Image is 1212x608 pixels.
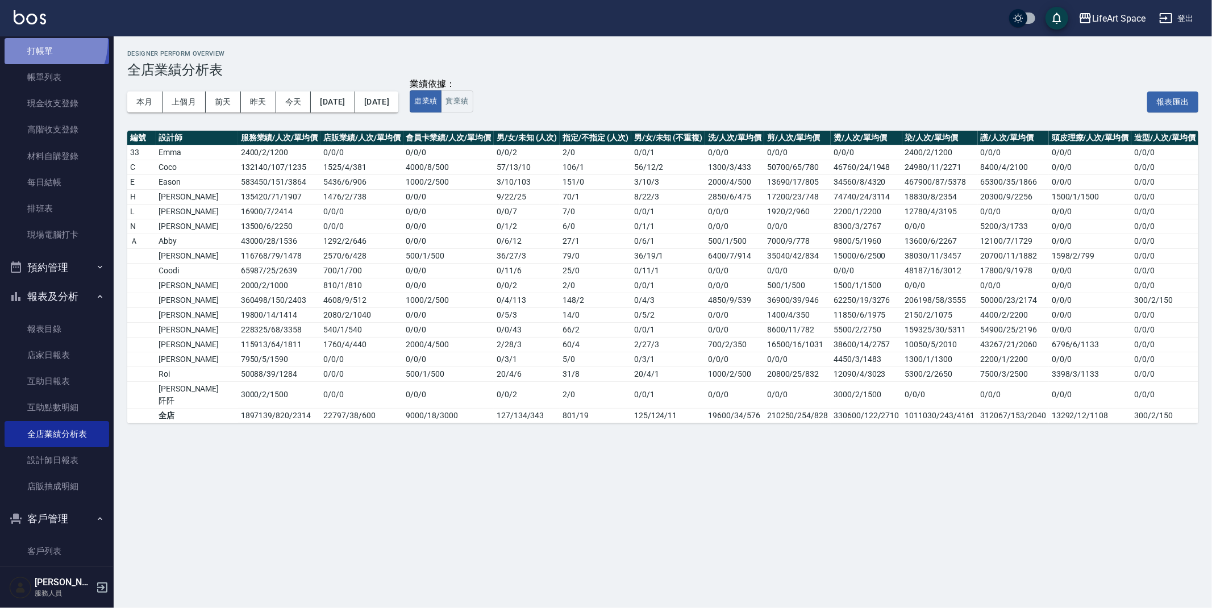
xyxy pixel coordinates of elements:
td: 0/0/0 [902,278,978,293]
td: 5200/3/1733 [978,219,1049,234]
td: 62250/19/3276 [831,293,902,307]
td: 20300/9/2256 [978,189,1049,204]
td: 1300/3/433 [705,160,764,174]
td: 16500/16/1031 [764,337,831,352]
a: 設計師日報表 [5,447,109,473]
a: 高階收支登錄 [5,116,109,143]
td: 12090/4/3023 [831,367,902,381]
td: H [127,189,156,204]
td: 2150/2/1075 [902,307,978,322]
a: 全店業績分析表 [5,421,109,447]
td: 135420 / 71 / 1907 [238,189,320,204]
td: 34560/8/4320 [831,174,902,189]
td: 500/1/500 [764,278,831,293]
td: 56 / 12 / 2 [631,160,705,174]
td: 60 / 4 [560,337,631,352]
td: 18830/8/2354 [902,189,978,204]
td: 0 / 4 / 113 [494,293,560,307]
a: 每日結帳 [5,169,109,195]
td: 0/0/0 [1131,248,1198,263]
td: 0/0/0 [1131,145,1198,160]
a: 互助日報表 [5,368,109,394]
td: 54900/25/2196 [978,322,1049,337]
td: 0 / 0 / 0 [320,219,403,234]
h5: [PERSON_NAME] [35,577,93,588]
td: 65987 / 25 / 2639 [238,263,320,278]
button: 報表及分析 [5,282,109,311]
td: 7950 / 5 / 1590 [238,352,320,367]
td: 1500/1/1500 [831,278,902,293]
th: 服務業績/人次/單均價 [238,131,320,145]
td: 0/0/0 [1131,322,1198,337]
td: 79 / 0 [560,248,631,263]
td: 0 / 0 / 1 [631,322,705,337]
td: 228325 / 68 / 3358 [238,322,320,337]
th: 燙/人次/單均價 [831,131,902,145]
td: 0/0/0 [1131,204,1198,219]
td: 0 / 0 / 0 [320,204,403,219]
td: 0 / 11 / 6 [494,263,560,278]
td: 0 / 0 / 1 [631,145,705,160]
td: 0/0/0 [764,145,831,160]
td: 0/0/0 [1049,160,1131,174]
div: 業績依據： [410,78,473,90]
td: 7 / 0 [560,204,631,219]
td: 2080 / 2 / 1040 [320,307,403,322]
td: 2000 / 2 / 1000 [238,278,320,293]
table: a dense table [127,131,1198,423]
td: 9 / 22 / 25 [494,189,560,204]
td: 0/0/0 [705,278,764,293]
button: 虛業績 [410,90,442,113]
a: 報表匯出 [1147,95,1198,106]
td: [PERSON_NAME] [156,337,238,352]
td: 8400/4/2100 [978,160,1049,174]
td: 7500/3/2500 [978,367,1049,381]
td: 500/1/500 [705,234,764,248]
td: 36 / 27 / 3 [494,248,560,263]
td: 36900/39/946 [764,293,831,307]
button: 今天 [276,91,311,113]
th: 指定/不指定 (人次) [560,131,631,145]
td: [PERSON_NAME] [156,248,238,263]
td: 31 / 8 [560,367,631,381]
td: 0 / 0 / 1 [631,278,705,293]
td: 50000/23/2174 [978,293,1049,307]
td: 2 / 27 / 3 [631,337,705,352]
td: 0 / 0 / 0 [403,145,494,160]
td: 6400/7/914 [705,248,764,263]
td: 206198/58/3555 [902,293,978,307]
td: 48187/16/3012 [902,263,978,278]
a: 報表目錄 [5,316,109,342]
td: 115913 / 64 / 1811 [238,337,320,352]
th: 造型/人次/單均價 [1131,131,1198,145]
a: 帳單列表 [5,64,109,90]
td: 5500/2/2750 [831,322,902,337]
td: 0/0/0 [705,307,764,322]
td: 1598/2/799 [1049,248,1131,263]
td: 0 / 6 / 12 [494,234,560,248]
td: 0 / 0 / 0 [403,204,494,219]
button: 預約管理 [5,253,109,282]
td: 0/0/0 [1131,234,1198,248]
a: 排班表 [5,195,109,222]
td: 0 / 0 / 0 [320,367,403,381]
td: 0/0/0 [1131,263,1198,278]
td: 4450/3/1483 [831,352,902,367]
td: 3000/2/1500 [831,381,902,408]
td: 500 / 1 / 500 [403,367,494,381]
td: 4000 / 8 / 500 [403,160,494,174]
td: 3000 / 2 / 1500 [238,381,320,408]
td: 700 / 1 / 700 [320,263,403,278]
h2: Designer Perform Overview [127,50,1198,57]
td: 13690/17/805 [764,174,831,189]
td: 2400 / 2 / 1200 [238,145,320,160]
td: 8300/3/2767 [831,219,902,234]
td: [PERSON_NAME]阡阡 [156,381,238,408]
td: 0/0/0 [1131,219,1198,234]
td: 10050/5/2010 [902,337,978,352]
a: 卡券管理 [5,564,109,590]
td: 33 [127,145,156,160]
td: Ａ [127,234,156,248]
td: 20700/11/1882 [978,248,1049,263]
p: 服務人員 [35,588,93,598]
